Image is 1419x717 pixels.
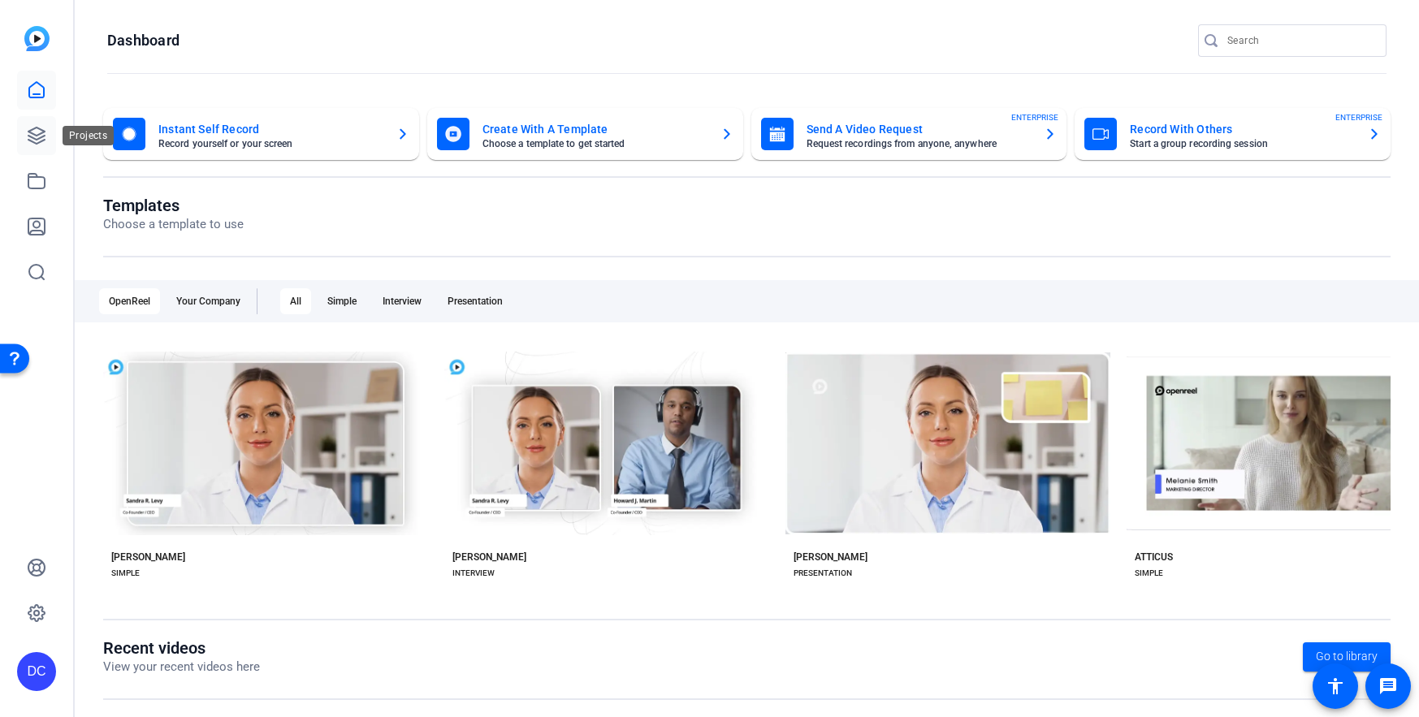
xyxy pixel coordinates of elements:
div: [PERSON_NAME] [794,551,867,564]
a: Go to library [1303,642,1391,672]
p: Choose a template to use [103,215,244,234]
h1: Dashboard [107,31,180,50]
div: SIMPLE [111,567,140,580]
mat-card-title: Create With A Template [482,119,707,139]
mat-card-subtitle: Start a group recording session [1130,139,1355,149]
button: Create With A TemplateChoose a template to get started [427,108,743,160]
h1: Templates [103,196,244,215]
button: Instant Self RecordRecord yourself or your screen [103,108,419,160]
span: ENTERPRISE [1335,111,1382,123]
div: ATTICUS [1135,551,1173,564]
img: blue-gradient.svg [24,26,50,51]
mat-card-subtitle: Request recordings from anyone, anywhere [807,139,1032,149]
h1: Recent videos [103,638,260,658]
span: Go to library [1316,648,1378,665]
button: Record With OthersStart a group recording sessionENTERPRISE [1075,108,1391,160]
span: ENTERPRISE [1011,111,1058,123]
div: INTERVIEW [452,567,495,580]
mat-icon: accessibility [1326,676,1345,696]
mat-card-subtitle: Choose a template to get started [482,139,707,149]
div: PRESENTATION [794,567,852,580]
mat-card-subtitle: Record yourself or your screen [158,139,383,149]
div: [PERSON_NAME] [111,551,185,564]
mat-card-title: Record With Others [1130,119,1355,139]
div: Interview [373,288,431,314]
button: Send A Video RequestRequest recordings from anyone, anywhereENTERPRISE [751,108,1067,160]
mat-icon: message [1378,676,1398,696]
div: Your Company [167,288,250,314]
div: Simple [318,288,366,314]
mat-card-title: Send A Video Request [807,119,1032,139]
input: Search [1227,31,1374,50]
mat-card-title: Instant Self Record [158,119,383,139]
div: OpenReel [99,288,160,314]
div: All [280,288,311,314]
div: Projects [63,126,114,145]
div: DC [17,652,56,691]
p: View your recent videos here [103,658,260,676]
div: Presentation [438,288,513,314]
div: [PERSON_NAME] [452,551,526,564]
div: SIMPLE [1135,567,1163,580]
